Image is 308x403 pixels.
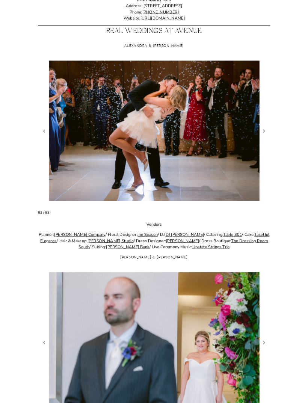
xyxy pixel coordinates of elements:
a: Upstate Strings Trio [192,244,230,250]
a: [PHONE_NUMBER] [142,9,179,15]
a: [PERSON_NAME] [166,238,199,243]
h3: [PERSON_NAME] & [PERSON_NAME] [38,254,270,260]
a: [PERSON_NAME] Studio [88,238,134,243]
a: The Dressing Room South [79,238,268,249]
a: Tasetful Elegance [40,232,270,243]
a: Inn Season [137,232,158,237]
a: [PERSON_NAME] Company [54,232,106,237]
a: [PERSON_NAME] Bank [106,244,149,250]
a: Previous slide [41,127,48,135]
li: 83 / 83 [38,53,270,208]
h3: Alexandra & [PERSON_NAME] [38,42,270,48]
a: Next slide [261,127,268,135]
a: [URL][DOMAIN_NAME] [140,15,185,21]
p: Vendors [38,221,270,227]
h2: Real Weddings At Avenue [38,28,270,36]
a: Table 301 [223,232,242,237]
a: Previous slide [41,338,48,346]
p: Planner: / Floral Designer: / DJ: / Catering: / Cake: / Hair & Makeup: / Dress Designer: / Dress ... [38,231,270,250]
div: 83 / 83 [38,210,270,214]
a: Next slide [261,338,268,346]
a: DJ [PERSON_NAME] [166,232,204,237]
